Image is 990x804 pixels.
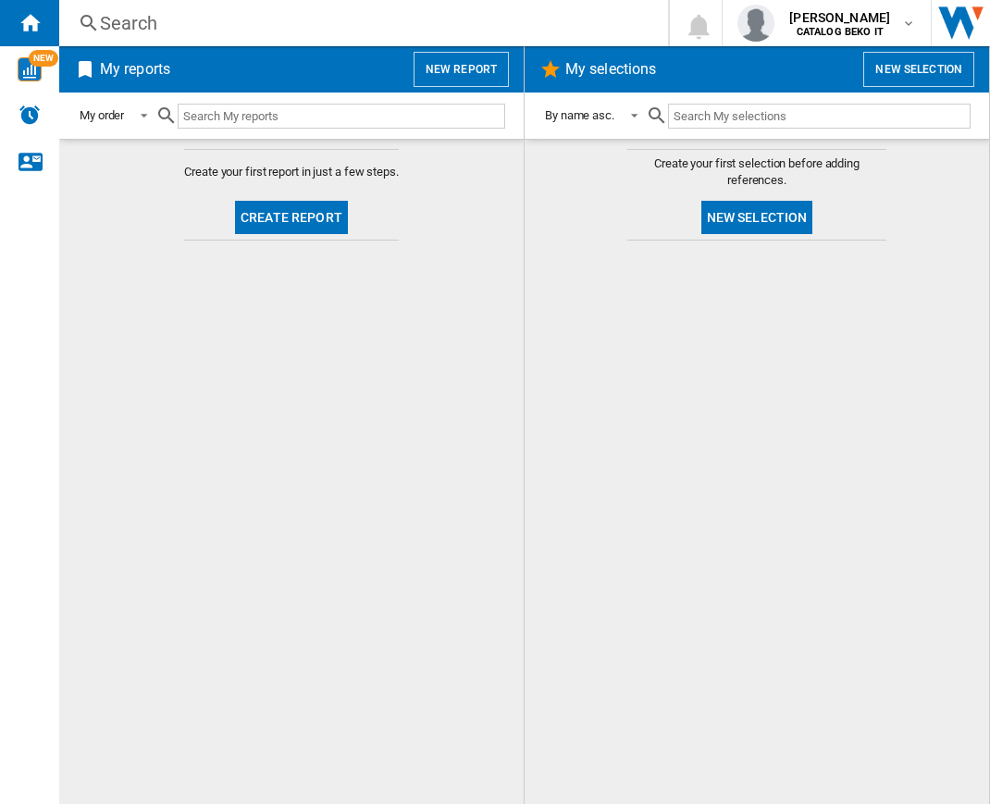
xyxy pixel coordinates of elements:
[789,8,890,27] span: [PERSON_NAME]
[100,10,620,36] div: Search
[562,52,660,87] h2: My selections
[235,201,348,234] button: Create report
[414,52,509,87] button: New report
[184,164,399,180] span: Create your first report in just a few steps.
[29,50,58,67] span: NEW
[178,104,505,129] input: Search My reports
[80,108,124,122] div: My order
[797,26,884,38] b: CATALOG BEKO IT
[737,5,774,42] img: profile.jpg
[627,155,886,189] span: Create your first selection before adding references.
[545,108,614,122] div: By name asc.
[19,104,41,126] img: alerts-logo.svg
[668,104,971,129] input: Search My selections
[96,52,174,87] h2: My reports
[701,201,813,234] button: New selection
[18,57,42,81] img: wise-card.svg
[863,52,974,87] button: New selection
